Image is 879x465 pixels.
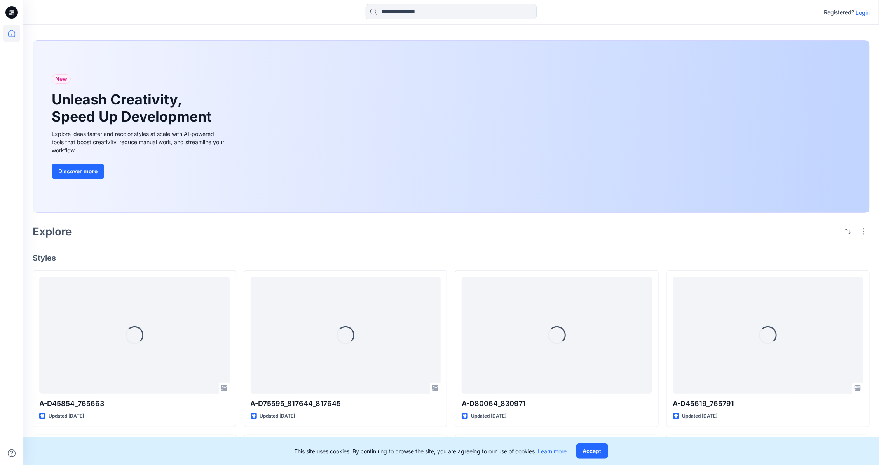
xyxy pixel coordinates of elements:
[538,448,567,455] a: Learn more
[260,412,295,420] p: Updated [DATE]
[471,412,506,420] p: Updated [DATE]
[49,412,84,420] p: Updated [DATE]
[55,74,67,84] span: New
[251,398,441,409] p: A-D75595_817644_817645
[39,398,230,409] p: A-D45854_765663
[824,8,854,17] p: Registered?
[576,443,608,459] button: Accept
[52,91,215,125] h1: Unleash Creativity, Speed Up Development
[33,253,870,263] h4: Styles
[682,412,718,420] p: Updated [DATE]
[33,225,72,238] h2: Explore
[462,398,652,409] p: A-D80064_830971
[52,164,104,179] button: Discover more
[52,164,227,179] a: Discover more
[673,398,863,409] p: A-D45619_765791
[856,9,870,17] p: Login
[52,130,227,154] div: Explore ideas faster and recolor styles at scale with AI-powered tools that boost creativity, red...
[295,447,567,455] p: This site uses cookies. By continuing to browse the site, you are agreeing to our use of cookies.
